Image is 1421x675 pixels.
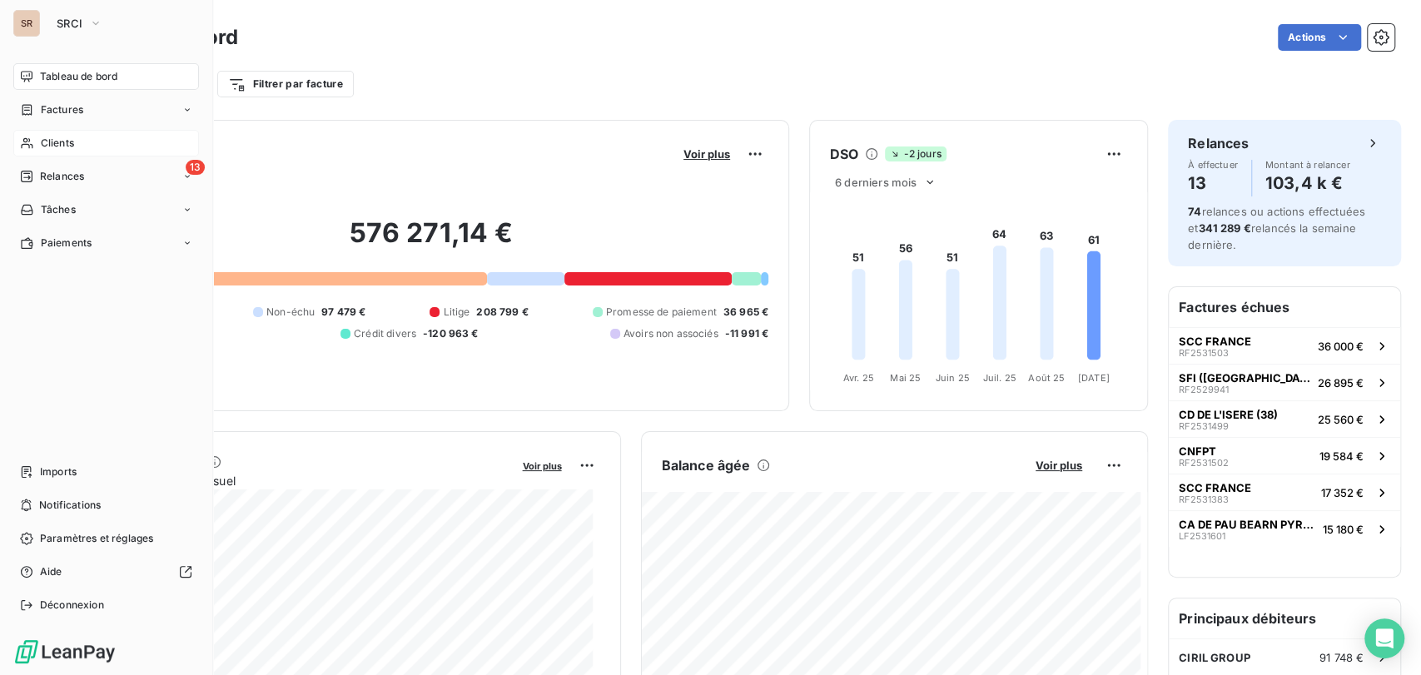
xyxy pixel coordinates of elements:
span: Crédit divers [354,326,416,341]
tspan: Mai 25 [890,371,921,383]
span: Voir plus [683,147,730,161]
button: SFI ([GEOGRAPHIC_DATA])RF252994126 895 € [1169,364,1400,400]
h6: Principaux débiteurs [1169,598,1400,638]
button: Filtrer par facture [217,71,354,97]
img: Logo LeanPay [13,638,117,665]
span: CA DE PAU BEARN PYRENEES [1179,518,1316,531]
span: Chiffre d'affaires mensuel [94,472,511,489]
span: 74 [1188,205,1201,218]
span: SCC FRANCE [1179,335,1251,348]
div: SR [13,10,40,37]
a: Aide [13,558,199,585]
span: -120 963 € [423,326,479,341]
h2: 576 271,14 € [94,216,768,266]
span: SRCI [57,17,82,30]
span: Tableau de bord [40,69,117,84]
span: Tâches [41,202,76,217]
span: Imports [40,464,77,479]
button: Voir plus [1031,458,1087,473]
span: SCC FRANCE [1179,481,1251,494]
span: 15 180 € [1323,523,1364,536]
span: Relances [40,169,84,184]
span: Factures [41,102,83,117]
button: SCC FRANCERF253150336 000 € [1169,327,1400,364]
span: CIRIL GROUP [1179,651,1250,664]
span: 36 000 € [1318,340,1364,353]
span: Déconnexion [40,598,104,613]
span: -2 jours [885,146,946,161]
span: 91 748 € [1319,651,1364,664]
button: CA DE PAU BEARN PYRENEESLF253160115 180 € [1169,510,1400,547]
button: CNFPTRF253150219 584 € [1169,437,1400,474]
span: CD DE L'ISERE (38) [1179,408,1278,421]
span: Non-échu [266,305,315,320]
span: 208 799 € [476,305,528,320]
span: -11 991 € [725,326,768,341]
span: Aide [40,564,62,579]
span: relances ou actions effectuées et relancés la semaine dernière. [1188,205,1365,251]
span: RF2531502 [1179,458,1229,468]
button: SCC FRANCERF253138317 352 € [1169,474,1400,510]
span: 19 584 € [1319,449,1364,463]
h4: 13 [1188,170,1238,196]
span: RF2531383 [1179,494,1229,504]
span: CNFPT [1179,444,1216,458]
span: Litige [443,305,470,320]
span: Promesse de paiement [606,305,717,320]
div: Open Intercom Messenger [1364,618,1404,658]
h6: DSO [830,144,858,164]
h6: Factures échues [1169,287,1400,327]
span: Voir plus [523,460,562,472]
span: Clients [41,136,74,151]
span: RF2531499 [1179,421,1229,431]
tspan: Août 25 [1028,371,1065,383]
span: Notifications [39,498,101,513]
tspan: Juil. 25 [983,371,1016,383]
span: 17 352 € [1321,486,1364,499]
tspan: Juin 25 [936,371,970,383]
span: Paramètres et réglages [40,531,153,546]
span: 26 895 € [1318,376,1364,390]
span: SFI ([GEOGRAPHIC_DATA]) [1179,371,1311,385]
tspan: [DATE] [1078,371,1110,383]
h6: Balance âgée [662,455,751,475]
span: 13 [186,160,205,175]
span: À effectuer [1188,160,1238,170]
span: Montant à relancer [1265,160,1350,170]
span: LF2531601 [1179,531,1225,541]
button: CD DE L'ISERE (38)RF253149925 560 € [1169,400,1400,437]
span: Avoirs non associés [624,326,718,341]
span: 6 derniers mois [835,176,917,189]
span: Voir plus [1036,459,1082,472]
span: 25 560 € [1318,413,1364,426]
span: 36 965 € [723,305,768,320]
h4: 103,4 k € [1265,170,1350,196]
span: 97 479 € [321,305,365,320]
span: RF2531503 [1179,348,1229,358]
span: Paiements [41,236,92,251]
button: Voir plus [518,458,567,473]
span: 341 289 € [1198,221,1250,235]
h6: Relances [1188,133,1249,153]
button: Actions [1278,24,1361,51]
tspan: Avr. 25 [843,371,874,383]
button: Voir plus [678,146,735,161]
span: RF2529941 [1179,385,1229,395]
